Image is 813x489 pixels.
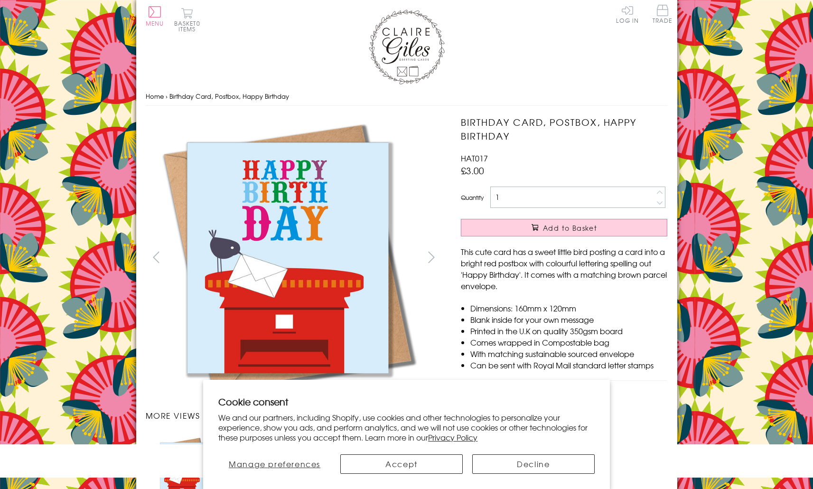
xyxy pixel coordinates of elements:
[461,219,667,236] button: Add to Basket
[543,223,597,233] span: Add to Basket
[146,246,167,268] button: prev
[461,164,484,177] span: £3.00
[616,5,639,23] a: Log In
[146,115,430,400] img: Birthday Card, Postbox, Happy Birthday
[470,325,667,337] li: Printed in the U.K on quality 350gsm board
[178,19,200,33] span: 0 items
[218,395,595,408] h2: Cookie consent
[146,92,164,101] a: Home
[653,5,673,23] span: Trade
[470,337,667,348] li: Comes wrapped in Compostable bag
[174,8,200,32] button: Basket0 items
[169,92,289,101] span: Birthday Card, Postbox, Happy Birthday
[146,410,442,421] h3: More views
[470,314,667,325] li: Blank inside for your own message
[146,6,164,26] button: Menu
[369,9,445,85] img: Claire Giles Greetings Cards
[461,193,484,202] label: Quantity
[428,432,477,443] a: Privacy Policy
[461,152,488,164] span: HAT017
[470,348,667,359] li: With matching sustainable sourced envelope
[166,92,168,101] span: ›
[146,19,164,28] span: Menu
[461,246,667,292] p: This cute card has a sweet little bird posting a card into a bright red postbox with colourful le...
[470,359,667,371] li: Can be sent with Royal Mail standard letter stamps
[218,454,331,474] button: Manage preferences
[218,413,595,442] p: We and our partners, including Shopify, use cookies and other technologies to personalize your ex...
[470,302,667,314] li: Dimensions: 160mm x 120mm
[461,115,667,143] h1: Birthday Card, Postbox, Happy Birthday
[229,458,320,470] span: Manage preferences
[653,5,673,25] a: Trade
[472,454,595,474] button: Decline
[340,454,463,474] button: Accept
[146,87,668,106] nav: breadcrumbs
[421,246,442,268] button: next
